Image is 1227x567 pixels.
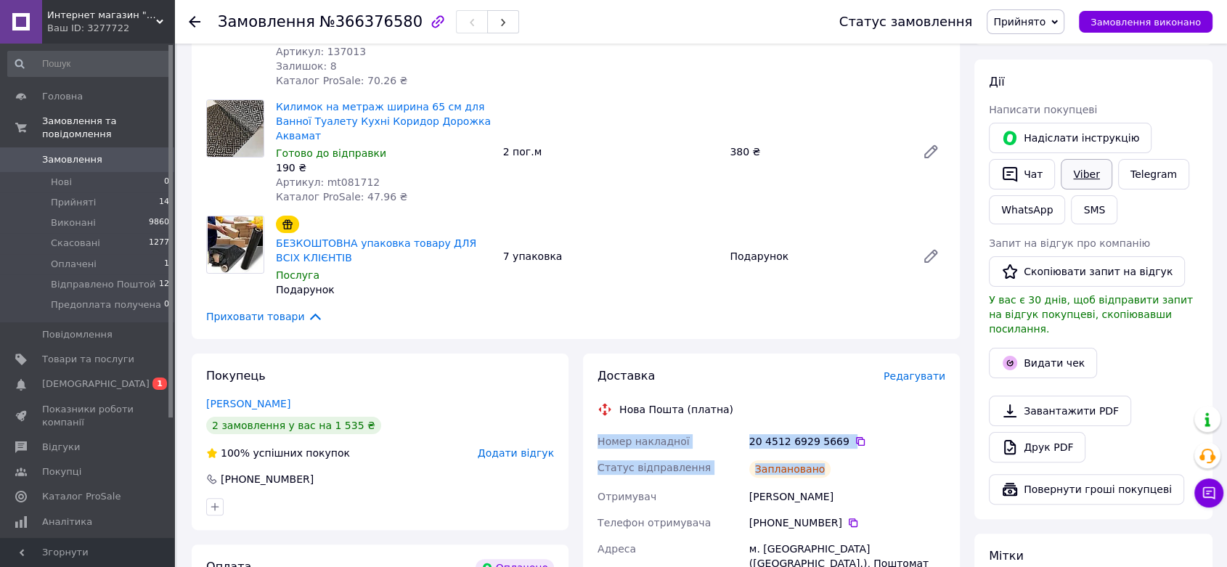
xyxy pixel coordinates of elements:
[276,147,386,159] span: Готово до відправки
[1091,17,1201,28] span: Замовлення виконано
[42,115,174,141] span: Замовлення та повідомлення
[42,465,81,478] span: Покупці
[724,142,910,162] div: 380 ₴
[616,402,737,417] div: Нова Пошта (платна)
[149,237,169,250] span: 1277
[42,378,150,391] span: [DEMOGRAPHIC_DATA]
[989,396,1131,426] a: Завантажити PDF
[164,258,169,271] span: 1
[1194,478,1223,507] button: Чат з покупцем
[42,490,121,503] span: Каталог ProSale
[276,269,319,281] span: Послуга
[206,417,381,434] div: 2 замовлення у вас на 1 535 ₴
[221,447,250,459] span: 100%
[276,160,492,175] div: 190 ₴
[51,216,96,229] span: Виконані
[42,353,134,366] span: Товари та послуги
[916,242,945,271] a: Редагувати
[598,517,711,529] span: Телефон отримувача
[42,328,113,341] span: Повідомлення
[1079,11,1212,33] button: Замовлення виконано
[1118,159,1189,189] a: Telegram
[189,15,200,29] div: Повернутися назад
[208,216,263,273] img: БЕЗКОШТОВНА упаковка товару ДЛЯ ВСІХ КЛІЄНТІВ
[993,16,1045,28] span: Прийнято
[276,237,476,264] a: БЕЗКОШТОВНА упаковка товару ДЛЯ ВСІХ КЛІЄНТІВ
[42,90,83,103] span: Головна
[989,549,1024,563] span: Мітки
[276,60,337,72] span: Залишок: 8
[276,101,491,142] a: Килимок на метраж ширина 65 см для Ванної Туалету Кухні Коридор Дорожка Аквамат
[1071,195,1117,224] button: SMS
[276,191,407,203] span: Каталог ProSale: 47.96 ₴
[497,246,725,266] div: 7 упаковка
[1061,159,1112,189] a: Viber
[598,543,636,555] span: Адреса
[51,298,161,311] span: Предоплата получена
[42,153,102,166] span: Замовлення
[206,446,350,460] div: успішних покупок
[989,123,1151,153] button: Надіслати інструкцію
[989,348,1097,378] button: Видати чек
[51,278,155,291] span: Відправлено Поштой
[989,237,1150,249] span: Запит на відгук про компанію
[164,298,169,311] span: 0
[159,278,169,291] span: 12
[989,104,1097,115] span: Написати покупцеві
[598,436,690,447] span: Номер накладної
[7,51,171,77] input: Пошук
[276,282,492,297] div: Подарунок
[884,370,945,382] span: Редагувати
[916,137,945,166] a: Редагувати
[598,369,655,383] span: Доставка
[598,462,711,473] span: Статус відправлення
[989,75,1004,89] span: Дії
[478,447,554,459] span: Додати відгук
[51,258,97,271] span: Оплачені
[749,434,945,449] div: 20 4512 6929 5669
[206,369,266,383] span: Покупець
[989,294,1193,335] span: У вас є 30 днів, щоб відправити запит на відгук покупцеві, скопіювавши посилання.
[51,176,72,189] span: Нові
[276,46,366,57] span: Артикул: 137013
[206,309,323,325] span: Приховати товари
[206,398,290,409] a: [PERSON_NAME]
[989,432,1085,462] a: Друк PDF
[42,515,92,529] span: Аналітика
[159,196,169,209] span: 14
[276,176,380,188] span: Артикул: mt081712
[152,378,167,390] span: 1
[989,195,1065,224] a: WhatsApp
[746,484,948,510] div: [PERSON_NAME]
[47,22,174,35] div: Ваш ID: 3277722
[42,441,80,454] span: Відгуки
[319,13,423,30] span: №366376580
[989,159,1055,189] button: Чат
[51,237,100,250] span: Скасовані
[497,142,725,162] div: 2 пог.м
[218,13,315,30] span: Замовлення
[164,176,169,189] span: 0
[219,472,315,486] div: [PHONE_NUMBER]
[749,460,831,478] div: Заплановано
[207,100,264,157] img: Килимок на метраж ширина 65 см для Ванної Туалету Кухні Коридор Дорожка Аквамат
[149,216,169,229] span: 9860
[47,9,156,22] span: Интернет магазин "Світ Клейонки"
[749,515,945,530] div: [PHONE_NUMBER]
[724,246,910,266] div: Подарунок
[51,196,96,209] span: Прийняті
[989,256,1185,287] button: Скопіювати запит на відгук
[839,15,973,29] div: Статус замовлення
[598,491,656,502] span: Отримувач
[989,474,1184,505] button: Повернути гроші покупцеві
[42,403,134,429] span: Показники роботи компанії
[276,75,407,86] span: Каталог ProSale: 70.26 ₴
